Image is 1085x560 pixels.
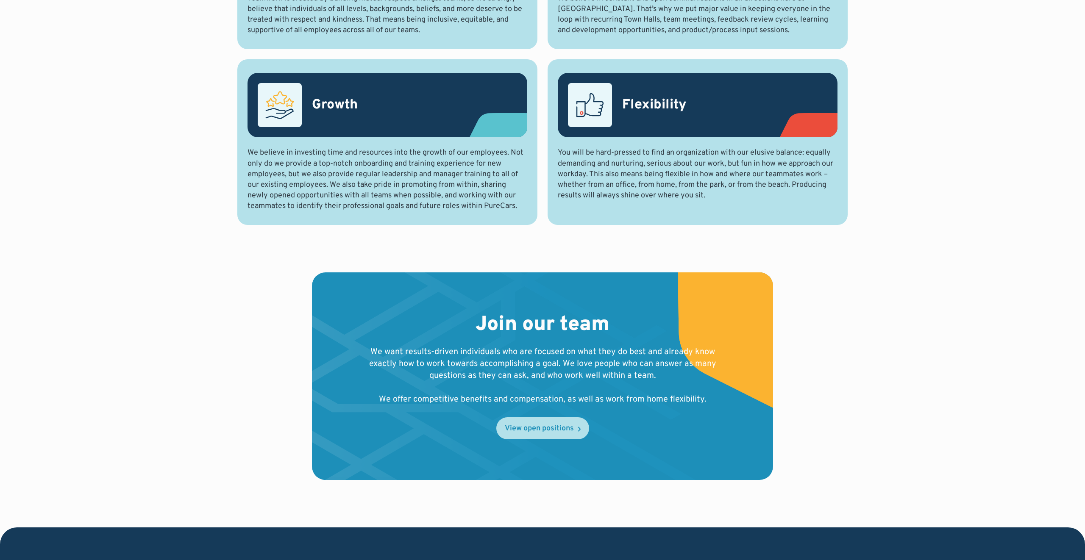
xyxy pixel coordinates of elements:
[505,425,574,432] div: View open positions
[496,417,589,439] a: View open positions
[622,97,687,114] h3: Flexibility
[558,147,837,201] p: You will be hard-pressed to find an organization with our elusive balance: equally demanding and ...
[248,147,527,211] p: We believe in investing time and resources into the growth of our employees. Not only do we provi...
[366,346,719,405] p: We want results-driven individuals who are focused on what they do best and already know exactly ...
[476,313,609,338] h2: Join our team
[312,97,358,114] h3: Growth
